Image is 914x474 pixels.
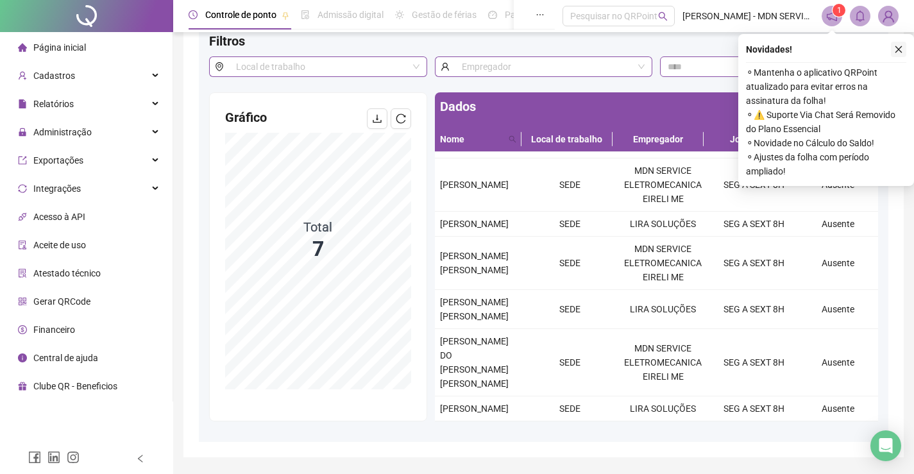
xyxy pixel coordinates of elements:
td: MDN SERVICE ELETROMECANICA EIRELI ME [616,237,709,290]
th: Local de trabalho [521,127,613,152]
span: Relatórios [33,99,74,109]
td: SEG A SEXT 8H [709,237,798,290]
td: SEDE [523,290,616,329]
span: Clube QR - Beneficios [33,381,117,391]
td: Ausente [799,212,878,237]
td: SEG A SEXT 8H [709,212,798,237]
span: audit [18,241,27,250]
td: Ausente [799,237,878,290]
span: notification [826,10,838,22]
td: SEG A SEXT 8H [709,158,798,212]
span: lock [18,128,27,137]
span: dollar [18,325,27,334]
span: Filtros [209,33,245,49]
span: facebook [28,451,41,464]
span: sun [395,10,404,19]
span: [PERSON_NAME] [PERSON_NAME] [440,251,509,275]
td: MDN SERVICE ELETROMECANICA EIRELI ME [616,158,709,212]
span: file [18,99,27,108]
td: SEG A SEXT 8H [709,329,798,396]
span: bell [854,10,866,22]
span: gift [18,382,27,391]
span: ellipsis [536,10,545,19]
span: Admissão digital [317,10,384,20]
td: SEG A SEXT 8H [709,290,798,329]
td: Ausente [799,329,878,396]
sup: 1 [833,4,845,17]
span: home [18,43,27,52]
span: linkedin [47,451,60,464]
span: Exportações [33,155,83,165]
img: 18711 [879,6,898,26]
span: reload [396,114,406,124]
span: api [18,212,27,221]
td: LIRA SOLUÇÕES [616,212,709,237]
span: Central de ajuda [33,353,98,363]
span: Administração [33,127,92,137]
span: search [506,130,519,149]
span: [PERSON_NAME] - MDN SERVICE ELETROMECANICA EIRELI ME [682,9,814,23]
span: Gerar QRCode [33,296,90,307]
span: [PERSON_NAME] [440,403,509,414]
span: file-done [301,10,310,19]
span: Cadastros [33,71,75,81]
td: SEDE [523,158,616,212]
span: sync [18,184,27,193]
td: SEDE [523,237,616,290]
span: export [18,156,27,165]
span: qrcode [18,297,27,306]
span: solution [18,269,27,278]
span: Integrações [33,183,81,194]
td: Ausente [799,396,878,421]
span: Painel do DP [505,10,555,20]
span: ⚬ Novidade no Cálculo do Saldo! [746,136,906,150]
span: Controle de ponto [205,10,276,20]
td: LIRA SOLUÇÕES [616,396,709,421]
span: ⚬ ⚠️ Suporte Via Chat Será Removido do Plano Essencial [746,108,906,136]
span: search [509,135,516,143]
span: Acesso à API [33,212,85,222]
span: Dados [440,99,476,114]
span: [PERSON_NAME] [440,180,509,190]
span: Aceite de uso [33,240,86,250]
span: [PERSON_NAME] DO [PERSON_NAME] [PERSON_NAME] [440,336,509,389]
span: ⚬ Ajustes da folha com período ampliado! [746,150,906,178]
th: Jornada [704,127,790,152]
td: SEG A SEXT 8H [709,396,798,421]
span: ⚬ Mantenha o aplicativo QRPoint atualizado para evitar erros na assinatura da folha! [746,65,906,108]
span: user-add [18,71,27,80]
span: Atestado técnico [33,268,101,278]
span: Novidades ! [746,42,792,56]
span: Página inicial [33,42,86,53]
span: [PERSON_NAME] [PERSON_NAME] [440,297,509,321]
span: download [372,114,382,124]
span: instagram [67,451,80,464]
div: Open Intercom Messenger [870,430,901,461]
span: left [136,454,145,463]
td: Ausente [799,290,878,329]
td: SEDE [523,329,616,396]
td: MDN SERVICE ELETROMECANICA EIRELI ME [616,329,709,396]
span: environment [209,56,229,77]
span: Gráfico [225,110,267,125]
th: Empregador [613,127,704,152]
span: info-circle [18,353,27,362]
span: Financeiro [33,325,75,335]
span: clock-circle [189,10,198,19]
span: pushpin [282,12,289,19]
span: [PERSON_NAME] [440,219,509,229]
td: SEDE [523,212,616,237]
span: Nome [440,132,504,146]
span: dashboard [488,10,497,19]
span: 1 [837,6,842,15]
td: LIRA SOLUÇÕES [616,290,709,329]
span: Gestão de férias [412,10,477,20]
span: search [658,12,668,21]
span: user [435,56,455,77]
td: SEDE [523,396,616,421]
span: close [894,45,903,54]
